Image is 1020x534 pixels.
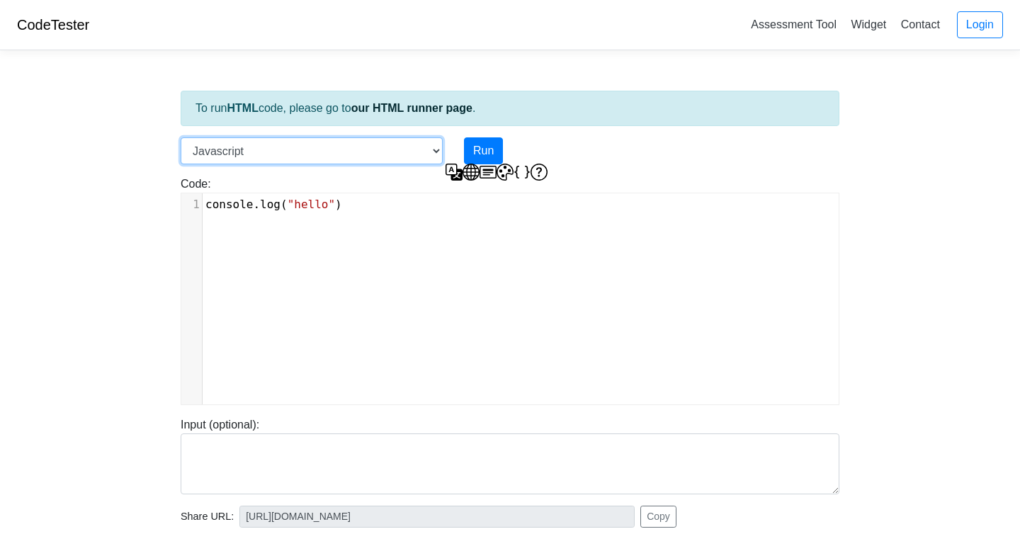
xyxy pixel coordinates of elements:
span: log [260,198,280,211]
a: Contact [895,13,946,36]
div: Code: [170,176,850,405]
div: Input (optional): [170,416,850,494]
a: Assessment Tool [745,13,842,36]
span: console [205,198,253,211]
a: Login [957,11,1003,38]
button: Run [464,137,503,164]
a: Widget [845,13,892,36]
input: No share available yet [239,506,635,528]
button: Copy [640,506,676,528]
a: our HTML runner page [351,102,472,114]
div: To run code, please go to . [181,91,839,126]
a: CodeTester [17,17,89,33]
div: 1 [181,196,202,213]
span: . ( ) [205,198,342,211]
strong: HTML [227,102,258,114]
span: "hello" [288,198,335,211]
span: Share URL: [181,509,234,525]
